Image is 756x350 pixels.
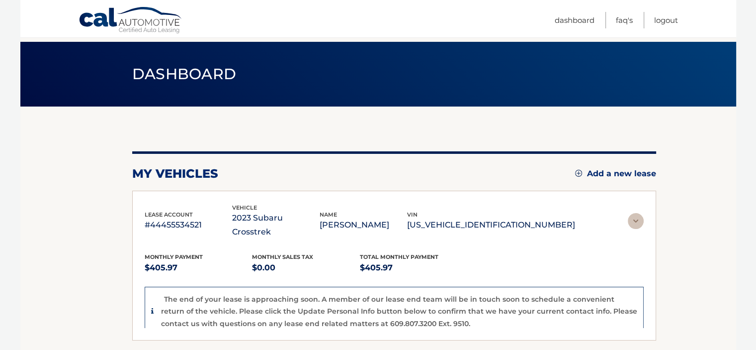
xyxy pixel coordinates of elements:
img: accordion-rest.svg [628,213,644,229]
span: Monthly Payment [145,253,203,260]
span: lease account [145,211,193,218]
p: [PERSON_NAME] [320,218,407,232]
span: Dashboard [132,65,237,83]
h2: my vehicles [132,166,218,181]
p: $405.97 [360,261,468,275]
p: #44455534521 [145,218,232,232]
p: [US_VEHICLE_IDENTIFICATION_NUMBER] [407,218,575,232]
p: $0.00 [252,261,360,275]
a: Logout [654,12,678,28]
span: Monthly sales Tax [252,253,313,260]
a: FAQ's [616,12,633,28]
a: Dashboard [555,12,594,28]
p: 2023 Subaru Crosstrek [232,211,320,239]
p: The end of your lease is approaching soon. A member of our lease end team will be in touch soon t... [161,295,637,328]
a: Cal Automotive [79,6,183,35]
span: vin [407,211,418,218]
span: vehicle [232,204,257,211]
p: $405.97 [145,261,252,275]
span: Total Monthly Payment [360,253,438,260]
span: name [320,211,337,218]
a: Add a new lease [575,169,656,179]
img: add.svg [575,170,582,177]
